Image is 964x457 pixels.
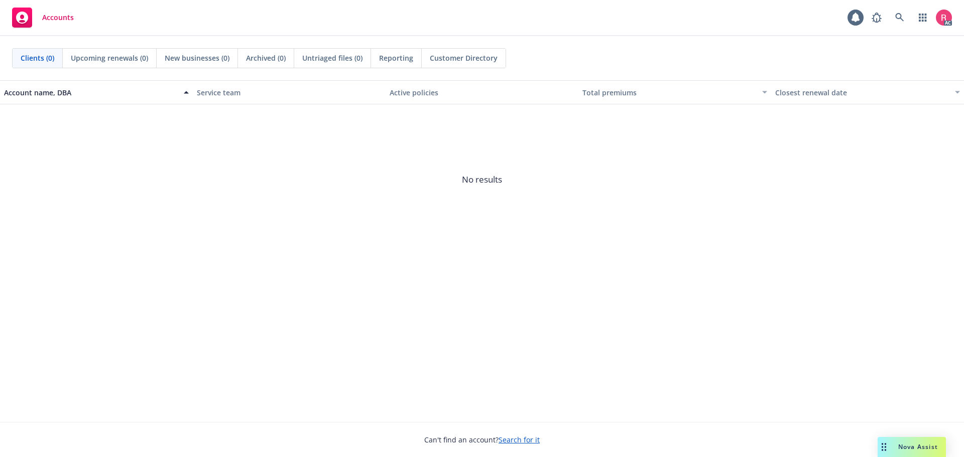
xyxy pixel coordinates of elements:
[430,53,498,63] span: Customer Directory
[193,80,386,104] button: Service team
[499,435,540,444] a: Search for it
[936,10,952,26] img: photo
[867,8,887,28] a: Report a Bug
[390,87,574,98] div: Active policies
[878,437,890,457] div: Drag to move
[386,80,578,104] button: Active policies
[4,87,178,98] div: Account name, DBA
[197,87,382,98] div: Service team
[890,8,910,28] a: Search
[8,4,78,32] a: Accounts
[42,14,74,22] span: Accounts
[898,442,938,451] span: Nova Assist
[71,53,148,63] span: Upcoming renewals (0)
[913,8,933,28] a: Switch app
[878,437,946,457] button: Nova Assist
[775,87,949,98] div: Closest renewal date
[771,80,964,104] button: Closest renewal date
[246,53,286,63] span: Archived (0)
[302,53,363,63] span: Untriaged files (0)
[379,53,413,63] span: Reporting
[578,80,771,104] button: Total premiums
[424,434,540,445] span: Can't find an account?
[21,53,54,63] span: Clients (0)
[582,87,756,98] div: Total premiums
[165,53,229,63] span: New businesses (0)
